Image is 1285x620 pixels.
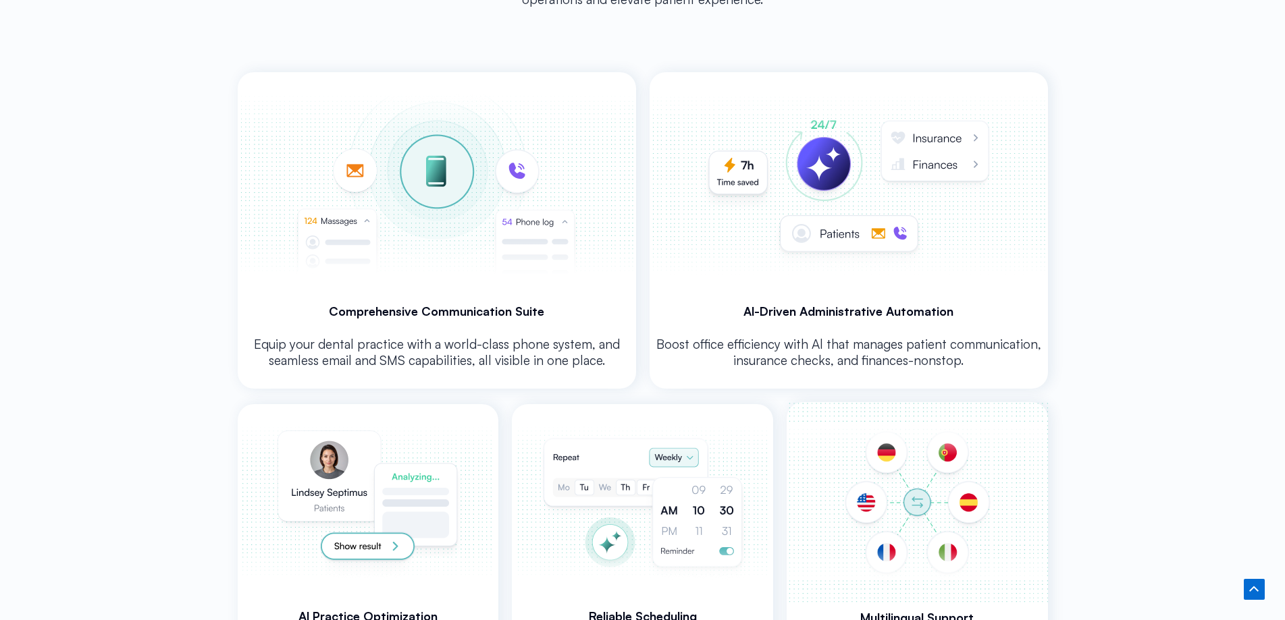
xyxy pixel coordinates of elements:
[238,336,636,368] p: Equip your dental practice with a world-class phone system, and seamless email and SMS capabiliti...
[238,303,636,319] h3: Comprehensive Communication Suite
[515,404,771,601] img: Automate your dental front desk with AI scheduling assistant
[650,303,1048,319] h3: Al-Driven Administrative Automation
[650,336,1048,368] p: Boost office efficiency with Al that manages patient communication, insurance checks, and finance...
